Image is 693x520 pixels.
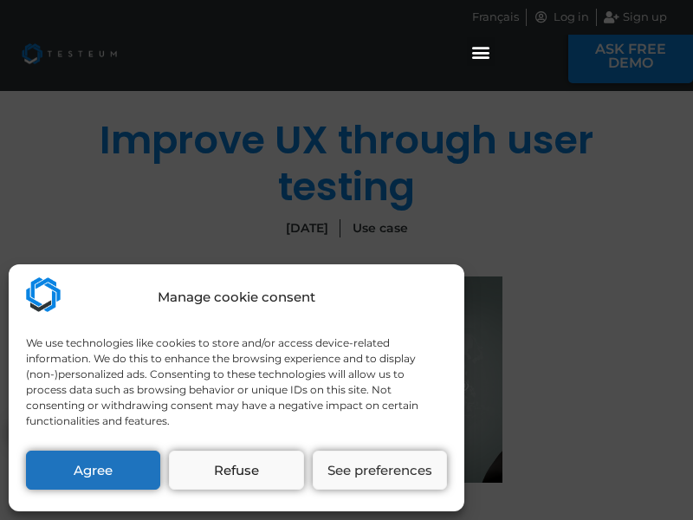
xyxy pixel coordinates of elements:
div: Manage cookie consent [158,288,315,308]
div: We use technologies like cookies to store and/or access device-related information. We do this to... [26,335,445,429]
button: Agree [26,451,160,490]
img: Testeum.com - Application crowdtesting platform [26,277,61,312]
div: Menu Toggle [467,37,495,66]
button: Refuse [169,451,303,490]
button: See preferences [313,451,447,490]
